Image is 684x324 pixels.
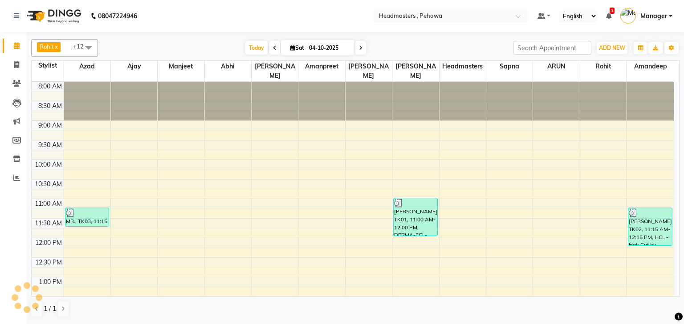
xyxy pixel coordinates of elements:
[599,44,625,51] span: ADD NEW
[37,82,64,91] div: 8:00 AM
[205,61,251,72] span: Abhi
[298,61,345,72] span: Amanpreet
[64,61,110,72] span: Azad
[610,8,615,14] span: 3
[65,208,109,226] div: MR., TK03, 11:15 AM-11:45 AM, SH - Shave
[306,41,351,55] input: 2025-10-04
[37,121,64,130] div: 9:00 AM
[392,61,439,81] span: [PERSON_NAME]
[597,42,627,54] button: ADD NEW
[33,238,64,248] div: 12:00 PM
[32,61,64,70] div: Stylist
[627,61,674,72] span: Amandeep
[37,277,64,287] div: 1:00 PM
[513,41,591,55] input: Search Appointment
[44,304,56,313] span: 1 / 1
[440,61,486,72] span: Headmasters
[33,180,64,189] div: 10:30 AM
[98,4,137,28] b: 08047224946
[245,41,268,55] span: Today
[33,258,64,267] div: 12:30 PM
[33,219,64,228] div: 11:30 AM
[40,43,54,50] span: Rohit
[54,43,58,50] a: x
[37,101,64,111] div: 8:30 AM
[37,140,64,150] div: 9:30 AM
[33,160,64,169] div: 10:00 AM
[23,4,84,28] img: logo
[73,43,90,50] span: +12
[288,44,306,51] span: Sat
[33,199,64,208] div: 11:00 AM
[394,198,437,236] div: [PERSON_NAME], TK01, 11:00 AM-12:00 PM, DERMA-FCL-COMB - Facial - Glow Facial (Uneven Skin)
[158,61,204,72] span: Manjeet
[628,208,672,245] div: [PERSON_NAME], TK02, 11:15 AM-12:15 PM, HCL - Hair Cut by Senior Hair Stylist
[533,61,579,72] span: ARUN
[580,61,627,72] span: Rohit
[346,61,392,81] span: [PERSON_NAME]
[252,61,298,81] span: [PERSON_NAME]
[620,8,636,24] img: Manager
[111,61,157,72] span: Ajay
[486,61,533,72] span: Sapna
[606,12,611,20] a: 3
[640,12,667,21] span: Manager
